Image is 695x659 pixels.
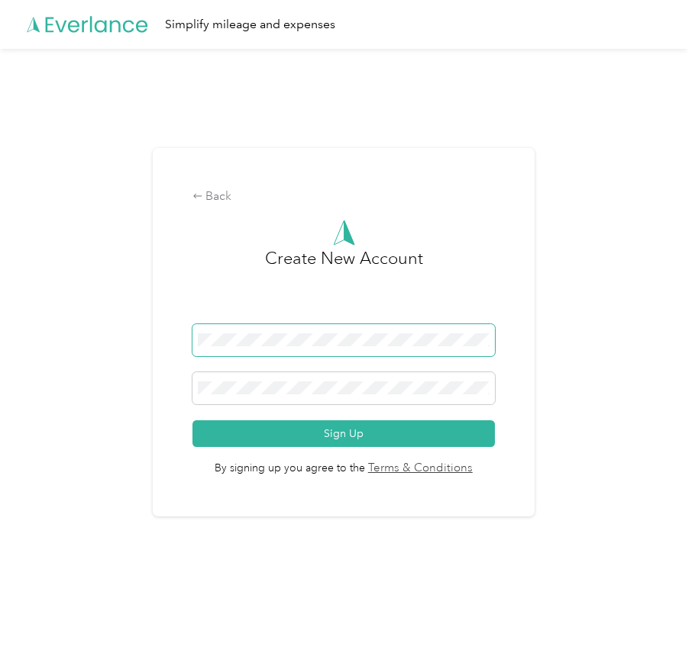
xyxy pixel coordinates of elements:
a: Terms & Conditions [365,460,473,477]
div: Back [192,188,495,206]
button: Sign Up [192,420,495,447]
div: Simplify mileage and expenses [165,15,335,34]
span: By signing up you agree to the [192,447,495,477]
h3: Create New Account [265,246,423,324]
